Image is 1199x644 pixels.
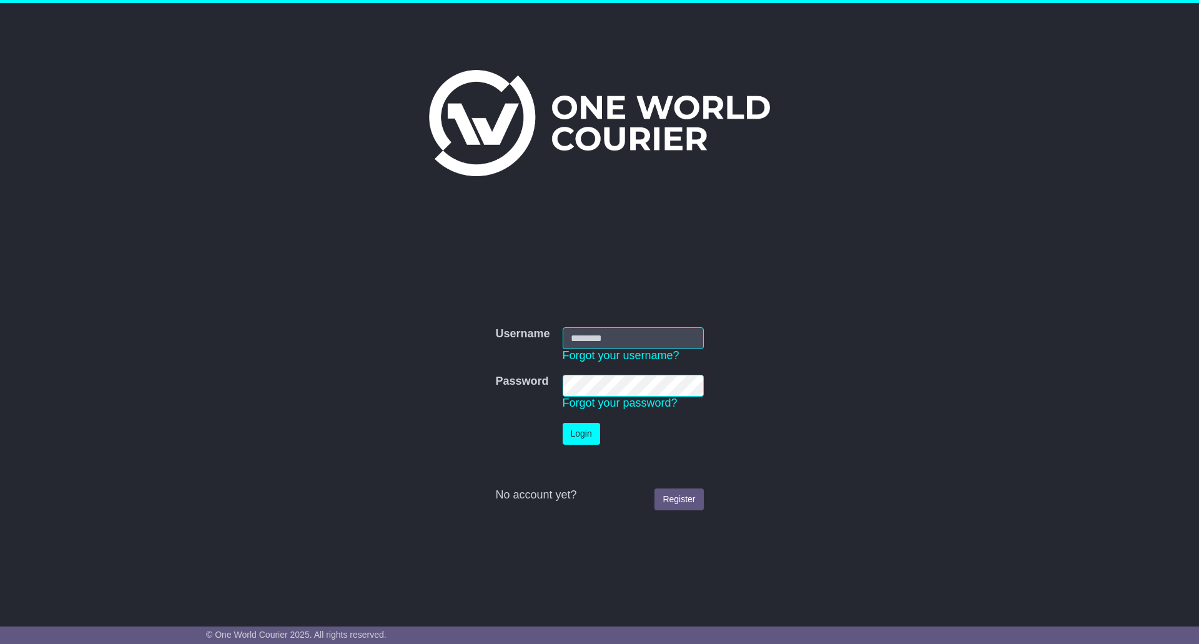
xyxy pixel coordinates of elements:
span: © One World Courier 2025. All rights reserved. [206,630,387,640]
img: One World [429,70,770,176]
div: No account yet? [495,488,703,502]
button: Login [563,423,600,445]
a: Register [654,488,703,510]
label: Username [495,327,550,341]
a: Forgot your username? [563,349,679,362]
a: Forgot your password? [563,397,678,409]
label: Password [495,375,548,389]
